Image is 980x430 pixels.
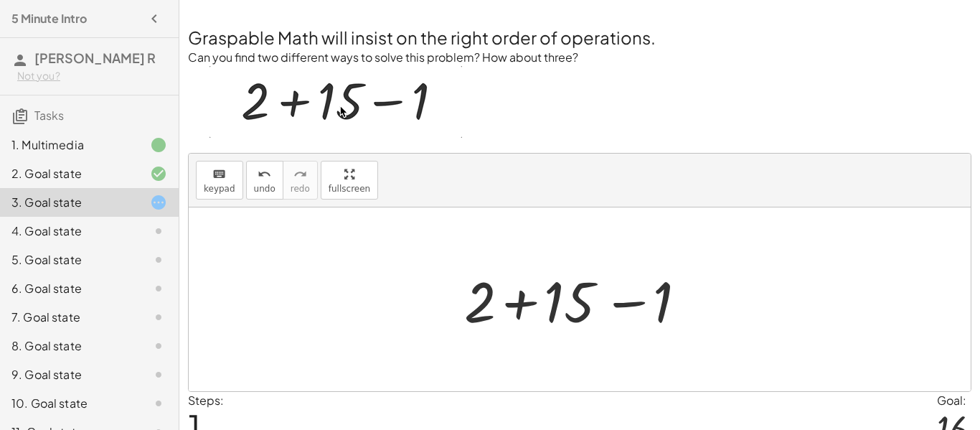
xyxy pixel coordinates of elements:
i: Task not started. [150,251,167,268]
span: fullscreen [329,184,370,194]
i: Task not started. [150,395,167,412]
i: Task started. [150,194,167,211]
span: Tasks [34,108,64,123]
button: fullscreen [321,161,378,200]
p: Can you find two different ways to solve this problem? How about three? [188,50,971,66]
i: Task not started. [150,366,167,383]
i: Task finished. [150,136,167,154]
div: 6. Goal state [11,280,127,297]
div: 1. Multimedia [11,136,127,154]
span: undo [254,184,275,194]
img: c98fd760e6ed093c10ccf3c4ca28a3dcde0f4c7a2f3786375f60a510364f4df2.gif [209,66,462,138]
div: 10. Goal state [11,395,127,412]
h4: 5 Minute Intro [11,10,87,27]
div: 3. Goal state [11,194,127,211]
div: 9. Goal state [11,366,127,383]
i: Task not started. [150,223,167,240]
h2: Graspable Math will insist on the right order of operations. [188,25,971,50]
label: Steps: [188,393,224,408]
button: undoundo [246,161,283,200]
div: 4. Goal state [11,223,127,240]
i: Task not started. [150,309,167,326]
i: undo [258,166,271,183]
span: keypad [204,184,235,194]
i: keyboard [212,166,226,183]
div: 2. Goal state [11,165,127,182]
button: redoredo [283,161,318,200]
span: [PERSON_NAME] R [34,50,156,66]
div: 7. Goal state [11,309,127,326]
i: Task finished and correct. [150,165,167,182]
div: 8. Goal state [11,337,127,355]
span: redo [291,184,310,194]
i: redo [293,166,307,183]
i: Task not started. [150,280,167,297]
div: Not you? [17,69,167,83]
i: Task not started. [150,337,167,355]
div: 5. Goal state [11,251,127,268]
button: keyboardkeypad [196,161,243,200]
div: Goal: [937,392,971,409]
